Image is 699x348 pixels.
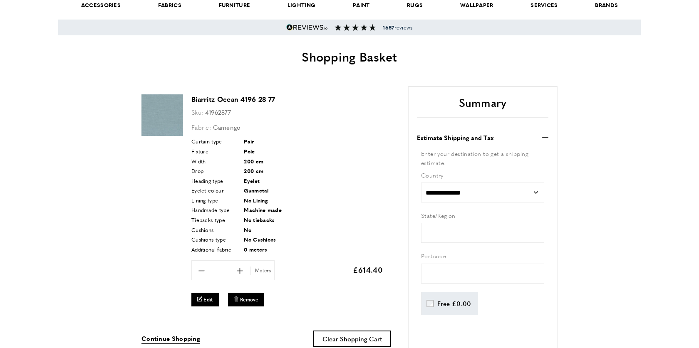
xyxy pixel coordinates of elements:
div: 0 meters [244,245,267,254]
button: Estimate Shipping and Tax [417,133,548,143]
span: Continue Shopping [141,334,200,343]
span: £614.40 [353,264,383,275]
span: Drop [191,167,241,175]
div: Pair [244,137,254,146]
div: Enter your destination to get a shipping estimate. [421,149,544,168]
div: No Lining [244,196,268,205]
span: Additional fabric [191,245,241,254]
strong: Estimate Shipping and Tax [417,133,494,143]
div: No Cushions [244,235,276,244]
span: Cushions type [191,235,241,244]
span: Lining type [191,196,241,205]
a: Continue Shopping [141,333,200,344]
div: 200 cm [244,167,263,175]
span: Cushions [191,226,241,234]
div: No tiebacks [244,216,275,224]
h2: Summary [417,95,548,118]
div: 200 cm [244,157,263,165]
button: Clear Shopping Cart [313,331,391,347]
span: Tiebacks type [191,216,241,224]
div: Gunmetal [244,186,268,195]
div: No [244,226,251,234]
label: State/Region [421,211,544,220]
span: 41962877 [205,108,231,116]
span: Curtain type [191,137,241,146]
span: Remove [240,296,258,303]
a: Edit Biarritz Ocean 4196 28 77 [191,293,219,306]
span: Clear Shopping Cart [322,334,382,343]
img: Biarritz Ocean 4196 28 77 [141,94,183,136]
div: Pole [244,147,255,155]
span: Sku: [191,108,203,116]
div: Machine made [244,206,282,214]
strong: 1657 [383,24,394,31]
a: Biarritz Ocean 4196 28 77 [141,130,183,137]
div: Eyelet [244,177,260,185]
img: Reviews.io 5 stars [286,24,328,31]
span: reviews [383,24,412,31]
span: Handmade type [191,206,241,214]
button: Remove Biarritz Ocean 4196 28 77 [228,293,264,306]
img: Reviews section [335,24,376,31]
span: Eyelet colour [191,186,241,195]
label: Country [421,170,544,180]
span: Meters [250,267,273,274]
span: Fabric: [191,123,211,131]
a: Biarritz Ocean 4196 28 77 [191,94,275,104]
span: Camengo [213,123,241,131]
label: Postcode [421,251,544,260]
span: Edit [203,296,213,303]
div: Shipping Methods [421,292,544,315]
span: Width [191,157,241,165]
span: £0.00 [452,299,471,308]
span: Fixture [191,147,241,155]
span: Free [437,299,450,308]
span: Shopping Basket [302,47,397,65]
span: Heading type [191,177,241,185]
